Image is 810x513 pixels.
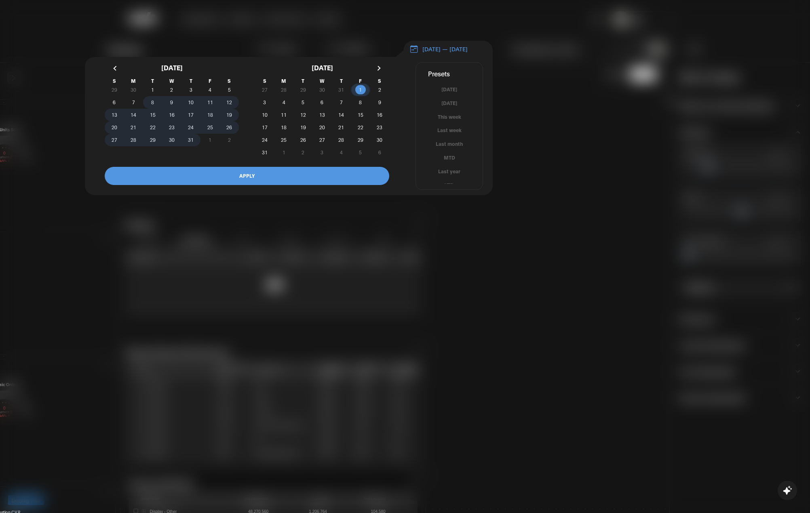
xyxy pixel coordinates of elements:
span: 27 [319,132,325,147]
span: M [274,78,293,84]
span: 21 [338,120,344,135]
button: [DATE] — [DATE] [403,41,493,58]
button: 13 [312,109,331,121]
span: 12 [300,107,306,122]
span: 26 [300,132,306,147]
span: 21 [131,120,136,135]
button: Last month [416,140,483,148]
span: 6 [113,95,116,109]
span: 15 [150,107,156,122]
span: 11 [207,95,213,109]
button: 3 [255,96,274,109]
button: 1 [351,84,370,96]
button: 24 [181,121,200,134]
button: 18 [274,121,293,134]
span: S [370,78,389,84]
span: 17 [188,107,194,122]
button: 4 [274,96,293,109]
button: 23 [162,121,181,134]
span: T [332,78,351,84]
button: 12 [293,109,312,121]
button: 7 [124,96,143,109]
span: 25 [207,120,213,135]
span: 29 [358,132,363,147]
button: 10 [255,109,274,121]
button: Last week [416,126,483,134]
button: YTD [416,181,483,189]
button: 31 [181,134,200,146]
span: 14 [338,107,344,122]
button: 28 [332,134,351,146]
span: 29 [150,132,156,147]
button: 22 [143,121,162,134]
button: 10 [181,96,200,109]
button: 27 [312,134,331,146]
span: W [312,78,331,84]
button: [DATE] [416,99,483,107]
div: [DATE] [255,57,389,78]
span: 19 [300,120,306,135]
span: 8 [151,95,154,109]
button: 15 [351,109,370,121]
span: 24 [188,120,194,135]
button: 17 [255,121,274,134]
button: 7 [332,96,351,109]
button: 20 [105,121,124,134]
button: 25 [200,121,219,134]
span: 6 [321,95,323,109]
span: 7 [340,95,343,109]
button: 27 [105,134,124,146]
span: 25 [281,132,287,147]
span: 3 [263,95,266,109]
span: 16 [377,107,382,122]
button: This week [416,113,483,121]
span: 22 [150,120,156,135]
button: 30 [162,134,181,146]
span: 7 [132,95,135,109]
span: 2 [170,82,173,97]
span: 23 [377,120,382,135]
span: 15 [358,107,363,122]
span: S [220,78,239,84]
button: [DATE] [416,86,483,93]
button: 14 [332,109,351,121]
span: 31 [188,132,194,147]
span: 4 [283,95,285,109]
button: 22 [351,121,370,134]
button: 19 [220,109,239,121]
span: 3 [190,82,192,97]
span: 17 [262,120,268,135]
span: 18 [281,120,287,135]
span: 11 [281,107,287,122]
span: S [255,78,274,84]
button: MTD [416,154,483,162]
span: 20 [112,120,117,135]
span: 13 [319,107,325,122]
span: 30 [377,132,382,147]
button: 6 [105,96,124,109]
button: 5 [220,84,239,96]
button: 28 [124,134,143,146]
button: 19 [293,121,312,134]
span: 1 [359,82,362,97]
span: 5 [302,95,304,109]
span: T [181,78,200,84]
button: 2 [370,84,389,96]
button: 14 [124,109,143,121]
span: 1 [151,82,154,97]
button: 15 [143,109,162,121]
button: Last year [416,168,483,175]
button: 25 [274,134,293,146]
span: 24 [262,132,268,147]
span: 16 [169,107,175,122]
span: 19 [226,107,232,122]
span: 18 [207,107,213,122]
span: S [105,78,124,84]
span: T [293,78,312,84]
span: 28 [131,132,136,147]
button: APPLY [105,167,389,185]
button: 20 [312,121,331,134]
span: 9 [378,95,381,109]
button: 4 [200,84,219,96]
span: M [124,78,143,84]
